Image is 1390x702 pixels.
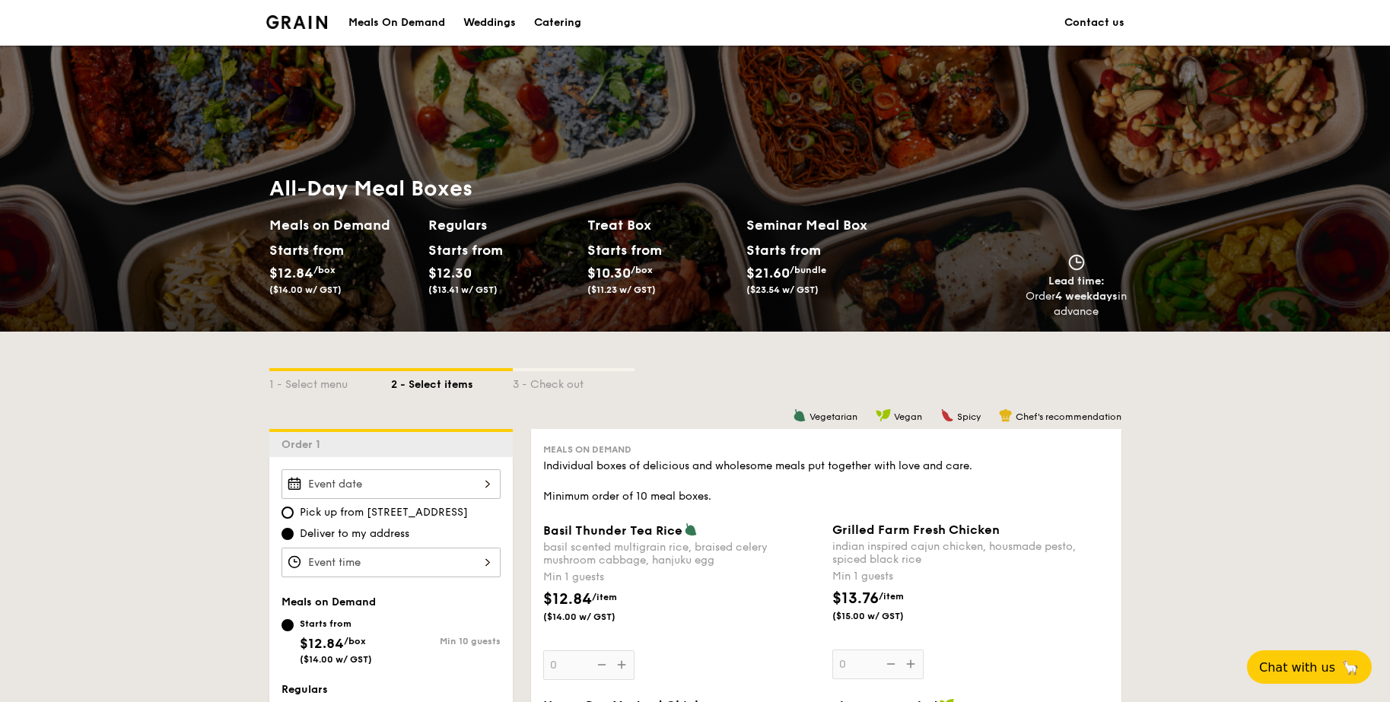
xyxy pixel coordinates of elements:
div: Min 10 guests [391,636,501,646]
div: Order in advance [1026,289,1128,319]
h2: Meals on Demand [269,214,416,236]
img: Grain [266,15,328,29]
span: Lead time: [1048,275,1105,287]
span: Meals on Demand [281,596,376,608]
span: Chat with us [1259,660,1335,675]
img: icon-clock.2db775ea.svg [1065,254,1088,271]
span: ($23.54 w/ GST) [746,284,819,295]
span: $12.84 [269,265,313,281]
img: icon-chef-hat.a58ddaea.svg [999,408,1013,422]
div: Min 1 guests [832,569,1109,584]
span: /box [313,265,336,275]
span: Meals on Demand [543,444,631,455]
h1: All-Day Meal Boxes [269,175,905,202]
span: ($14.00 w/ GST) [300,654,372,665]
span: Vegetarian [810,411,857,422]
span: $21.60 [746,265,790,281]
img: icon-vegetarian.fe4039eb.svg [684,523,698,536]
span: $10.30 [587,265,631,281]
div: 3 - Check out [513,371,635,392]
div: 1 - Select menu [269,371,391,392]
span: ($14.00 w/ GST) [543,611,647,623]
span: Basil Thunder Tea Rice [543,523,682,538]
div: Starts from [428,239,496,262]
strong: 4 weekdays [1055,290,1118,303]
div: Starts from [269,239,337,262]
span: Pick up from [STREET_ADDRESS] [300,505,468,520]
button: Chat with us🦙 [1247,650,1372,684]
div: Min 1 guests [543,570,820,585]
span: ($11.23 w/ GST) [587,284,656,295]
h2: Regulars [428,214,575,236]
input: Starts from$12.84/box($14.00 w/ GST)Min 10 guests [281,619,294,631]
span: /item [592,592,617,602]
span: $12.84 [543,590,592,608]
span: ($15.00 w/ GST) [832,610,936,622]
input: Deliver to my address [281,528,294,540]
a: Logotype [266,15,328,29]
span: Grilled Farm Fresh Chicken [832,523,1000,537]
span: ($14.00 w/ GST) [269,284,342,295]
span: /bundle [790,265,826,275]
span: Spicy [957,411,981,422]
div: 2 - Select items [391,371,513,392]
span: Chef's recommendation [1016,411,1121,422]
img: icon-vegan.f8ff3823.svg [876,408,891,422]
span: $12.84 [300,635,344,652]
span: Regulars [281,683,328,696]
span: Deliver to my address [300,526,409,542]
span: Vegan [894,411,922,422]
span: $12.30 [428,265,472,281]
h2: Treat Box [587,214,734,236]
input: Pick up from [STREET_ADDRESS] [281,507,294,519]
span: /box [631,265,653,275]
div: Starts from [587,239,655,262]
span: ($13.41 w/ GST) [428,284,498,295]
img: icon-vegetarian.fe4039eb.svg [793,408,806,422]
span: $13.76 [832,589,879,608]
div: Individual boxes of delicious and wholesome meals put together with love and care. Minimum order ... [543,459,1109,504]
input: Event time [281,548,501,577]
span: Order 1 [281,438,326,451]
img: icon-spicy.37a8142b.svg [940,408,954,422]
div: indian inspired cajun chicken, housmade pesto, spiced black rice [832,540,1109,566]
h2: Seminar Meal Box [746,214,905,236]
div: basil scented multigrain rice, braised celery mushroom cabbage, hanjuku egg [543,541,820,567]
div: Starts from [300,618,372,630]
span: /box [344,636,366,646]
div: Starts from [746,239,820,262]
span: 🦙 [1341,659,1360,676]
input: Event date [281,469,501,499]
span: /item [879,591,904,602]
